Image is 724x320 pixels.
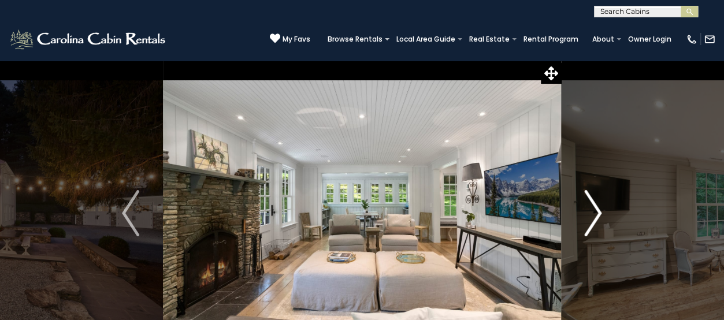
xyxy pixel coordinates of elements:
img: White-1-2.png [9,28,169,51]
span: My Favs [283,34,310,44]
img: phone-regular-white.png [686,34,697,45]
a: My Favs [270,33,310,45]
img: arrow [122,190,139,236]
a: Local Area Guide [391,31,461,47]
a: Browse Rentals [322,31,388,47]
a: About [586,31,620,47]
img: mail-regular-white.png [704,34,715,45]
img: arrow [585,190,602,236]
a: Real Estate [463,31,515,47]
a: Owner Login [622,31,677,47]
a: Rental Program [518,31,584,47]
